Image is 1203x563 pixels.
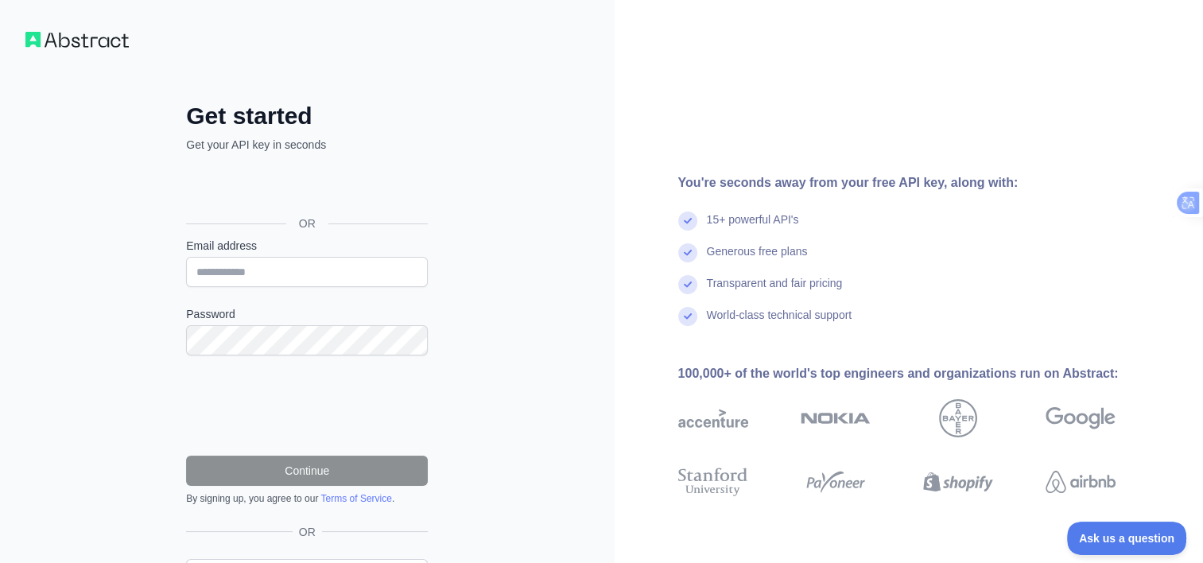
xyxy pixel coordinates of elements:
iframe: Nút Đăng nhập bằng Google [178,170,433,205]
div: Transparent and fair pricing [707,275,843,307]
div: By signing up, you agree to our . [186,492,428,505]
span: OR [286,215,328,231]
div: Generous free plans [707,243,808,275]
div: 15+ powerful API's [707,212,799,243]
img: airbnb [1046,464,1116,499]
img: check mark [678,307,697,326]
div: You're seconds away from your free API key, along with: [678,173,1166,192]
img: stanford university [678,464,748,499]
label: Email address [186,238,428,254]
div: World-class technical support [707,307,852,339]
img: Workflow [25,32,129,48]
img: check mark [678,275,697,294]
span: OR [293,524,322,540]
img: payoneer [801,464,871,499]
a: Terms of Service [320,493,391,504]
label: Password [186,306,428,322]
img: nokia [801,399,871,437]
img: check mark [678,243,697,262]
p: Get your API key in seconds [186,137,428,153]
button: Continue [186,456,428,486]
img: google [1046,399,1116,437]
img: accenture [678,399,748,437]
img: bayer [939,399,977,437]
img: shopify [923,464,993,499]
iframe: Toggle Customer Support [1067,522,1187,555]
div: 100,000+ of the world's top engineers and organizations run on Abstract: [678,364,1166,383]
img: check mark [678,212,697,231]
iframe: reCAPTCHA [186,375,428,437]
h2: Get started [186,102,428,130]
